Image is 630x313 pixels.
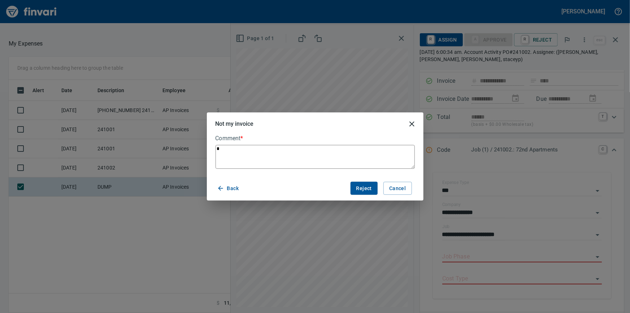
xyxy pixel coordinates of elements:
button: Reject [351,182,378,195]
span: Cancel [389,184,406,193]
button: Back [216,182,242,195]
button: Cancel [383,182,412,195]
span: Back [218,184,239,193]
h5: Not my invoice [216,120,253,128]
button: close [403,115,421,133]
span: Reject [356,184,372,193]
label: Comment [216,136,415,141]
